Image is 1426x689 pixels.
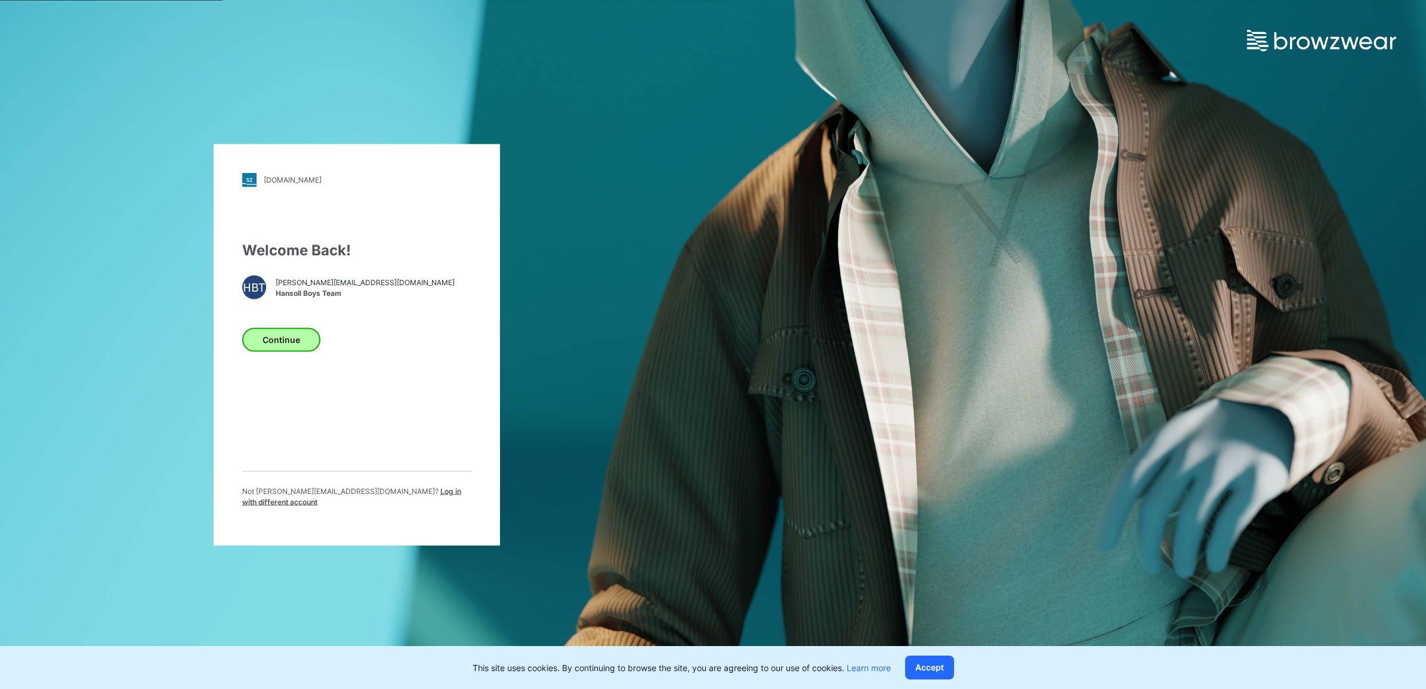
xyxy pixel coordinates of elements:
p: This site uses cookies. By continuing to browse the site, you are agreeing to our use of cookies. [473,662,891,674]
div: Welcome Back! [242,239,471,261]
a: Learn more [847,663,891,673]
button: Continue [242,327,320,351]
p: Not [PERSON_NAME][EMAIL_ADDRESS][DOMAIN_NAME] ? [242,486,471,507]
img: browzwear-logo.e42bd6dac1945053ebaf764b6aa21510.svg [1247,30,1396,51]
button: Accept [905,656,954,679]
div: [DOMAIN_NAME] [264,175,322,184]
div: HBT [242,275,266,299]
a: [DOMAIN_NAME] [242,172,471,187]
span: Hansoll Boys Team [276,288,455,299]
span: [PERSON_NAME][EMAIL_ADDRESS][DOMAIN_NAME] [276,277,455,288]
img: stylezone-logo.562084cfcfab977791bfbf7441f1a819.svg [242,172,257,187]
